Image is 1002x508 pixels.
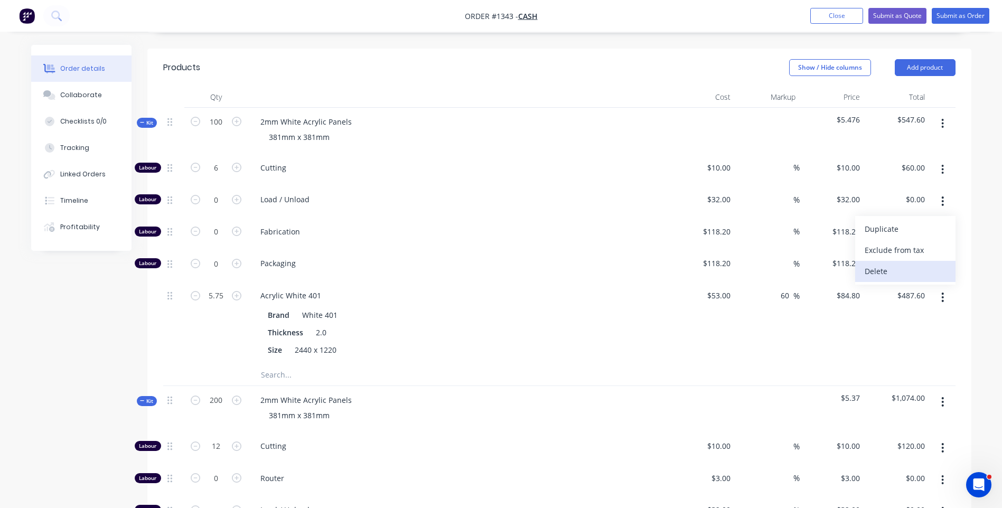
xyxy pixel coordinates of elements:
[260,194,666,205] span: Load / Unload
[312,325,331,340] div: 2.0
[865,264,946,279] div: Delete
[868,114,925,125] span: $547.60
[264,342,286,358] div: Size
[855,261,956,282] button: Delete
[855,219,956,240] button: Duplicate
[19,8,35,24] img: Factory
[252,288,330,303] div: Acrylic White 401
[31,135,132,161] button: Tracking
[793,194,800,206] span: %
[804,114,860,125] span: $5.476
[137,396,157,406] div: Kit
[260,258,666,269] span: Packaging
[137,118,157,128] div: Kit
[895,59,956,76] button: Add product
[135,441,161,451] div: Labour
[60,143,89,153] div: Tracking
[135,258,161,268] div: Labour
[865,242,946,258] div: Exclude from tax
[252,392,360,408] div: 2mm White Acrylic Panels
[670,87,735,108] div: Cost
[260,440,666,451] span: Cutting
[868,392,925,403] span: $1,074.00
[855,240,956,261] button: Exclude from tax
[518,11,538,21] a: Cash
[140,119,154,127] span: Kit
[252,114,360,129] div: 2mm White Acrylic Panels
[804,392,860,403] span: $5.37
[31,214,132,240] button: Profitability
[260,226,666,237] span: Fabrication
[31,82,132,108] button: Collaborate
[864,87,929,108] div: Total
[184,87,248,108] div: Qty
[260,473,666,484] span: Router
[260,408,338,423] div: 381mm x 381mm
[800,87,865,108] div: Price
[966,472,991,497] iframe: Intercom live chat
[60,196,88,205] div: Timeline
[465,11,518,21] span: Order #1343 -
[60,222,100,232] div: Profitability
[793,225,800,238] span: %
[60,90,102,100] div: Collaborate
[31,187,132,214] button: Timeline
[135,227,161,237] div: Labour
[31,161,132,187] button: Linked Orders
[260,364,472,385] input: Search...
[865,221,946,237] div: Duplicate
[793,290,800,302] span: %
[810,8,863,24] button: Close
[163,61,200,74] div: Products
[60,64,105,73] div: Order details
[135,473,161,483] div: Labour
[793,440,800,453] span: %
[291,342,341,358] div: 2440 x 1220
[140,397,154,405] span: Kit
[135,163,161,173] div: Labour
[260,162,666,173] span: Cutting
[135,194,161,204] div: Labour
[298,307,342,323] div: White 401
[735,87,800,108] div: Markup
[789,59,871,76] button: Show / Hide columns
[932,8,989,24] button: Submit as Order
[793,472,800,484] span: %
[60,170,106,179] div: Linked Orders
[31,55,132,82] button: Order details
[60,117,107,126] div: Checklists 0/0
[793,258,800,270] span: %
[31,108,132,135] button: Checklists 0/0
[264,325,307,340] div: Thickness
[260,129,338,145] div: 381mm x 381mm
[868,8,926,24] button: Submit as Quote
[264,307,294,323] div: Brand
[793,162,800,174] span: %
